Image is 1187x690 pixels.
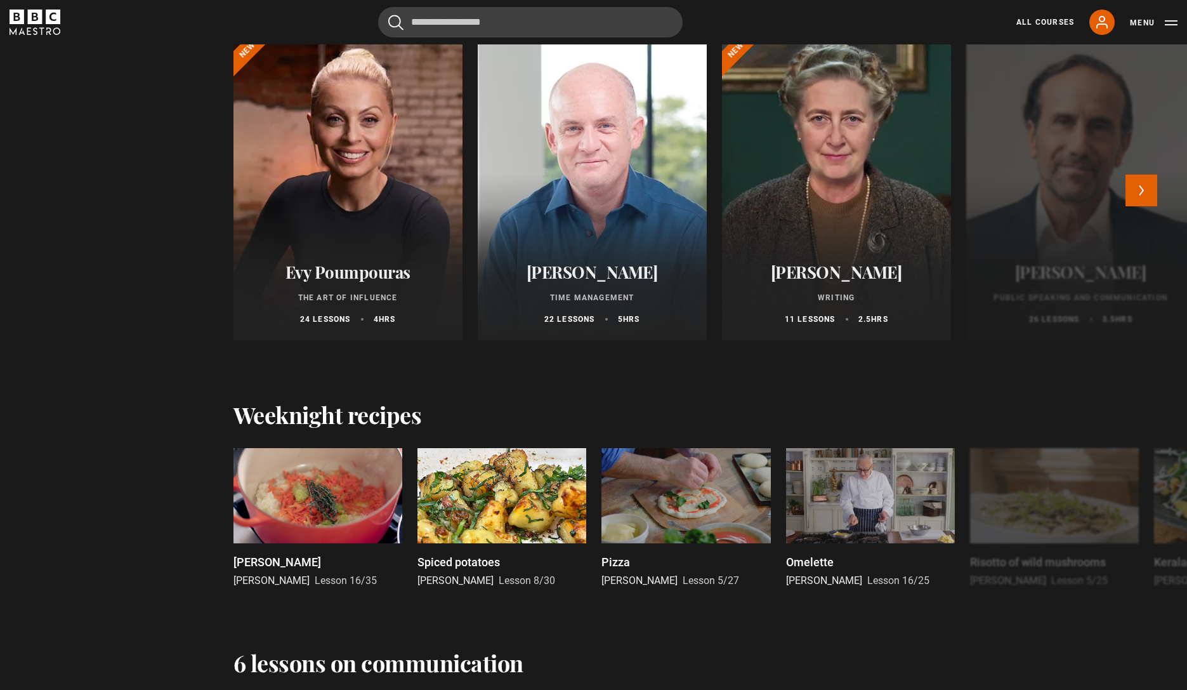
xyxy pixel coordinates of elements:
p: Spiced potatoes [417,554,500,571]
input: Search [378,7,683,37]
p: [PERSON_NAME] [233,554,321,571]
h2: [PERSON_NAME] [737,262,936,282]
p: 26 lessons [1029,314,1080,325]
p: 5.5 [1103,314,1132,325]
button: Submit the search query [388,15,403,30]
a: Omelette [PERSON_NAME] Lesson 16/25 [786,448,955,588]
abbr: hrs [1115,315,1132,324]
span: Lesson 16/35 [315,574,377,587]
p: Risotto of wild mushrooms [970,554,1106,571]
abbr: hrs [871,315,888,324]
span: Lesson 16/25 [867,574,929,587]
a: Pizza [PERSON_NAME] Lesson 5/27 [601,448,770,588]
h2: Weeknight recipes [233,401,422,428]
span: [PERSON_NAME] [417,574,494,587]
span: [PERSON_NAME] [601,574,678,587]
p: Time Management [493,292,692,303]
h2: Evy Poumpouras [249,262,447,282]
span: Lesson 5/25 [1051,574,1108,587]
a: [PERSON_NAME] Time Management 22 lessons 5hrs [478,36,707,340]
p: Public Speaking and Communication [981,292,1180,303]
span: [PERSON_NAME] [786,574,862,587]
span: Lesson 5/27 [683,574,739,587]
span: [PERSON_NAME] [233,574,310,587]
a: Evy Poumpouras The Art of Influence 24 lessons 4hrs New [233,36,462,340]
p: 22 lessons [544,314,595,325]
p: The Art of Influence [249,292,447,303]
svg: BBC Maestro [10,10,60,35]
a: All Courses [1016,17,1074,28]
h2: 6 lessons on communication [233,649,523,676]
p: 4 [374,314,396,325]
a: [PERSON_NAME] Writing 11 lessons 2.5hrs New [722,36,951,340]
a: [PERSON_NAME] [PERSON_NAME] Lesson 16/35 [233,448,402,588]
h2: [PERSON_NAME] [981,262,1180,282]
abbr: hrs [379,315,396,324]
span: [PERSON_NAME] [970,574,1046,587]
a: Spiced potatoes [PERSON_NAME] Lesson 8/30 [417,448,586,588]
p: Omelette [786,554,834,571]
p: 24 lessons [300,314,351,325]
p: 2.5 [858,314,888,325]
abbr: hrs [623,315,640,324]
p: Pizza [601,554,630,571]
a: Risotto of wild mushrooms [PERSON_NAME] Lesson 5/25 [970,448,1139,588]
span: Lesson 8/30 [499,574,555,587]
p: 11 lessons [785,314,836,325]
p: Writing [737,292,936,303]
button: Toggle navigation [1130,17,1177,29]
h2: [PERSON_NAME] [493,262,692,282]
p: 5 [618,314,640,325]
